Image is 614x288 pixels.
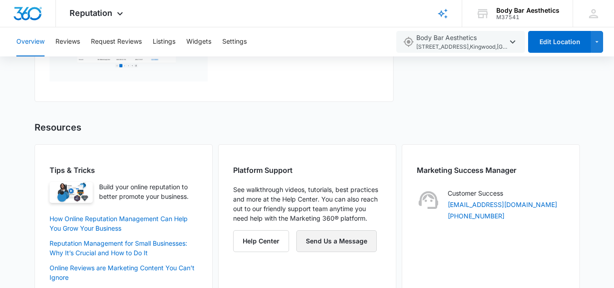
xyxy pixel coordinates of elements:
[91,27,142,56] button: Request Reviews
[99,182,198,203] p: Build your online reputation to better promote your business.
[50,165,198,176] p: Tips & Tricks
[186,27,211,56] button: Widgets
[35,122,81,133] h3: Resources
[448,201,557,208] a: [EMAIL_ADDRESS][DOMAIN_NAME]
[233,237,296,245] a: Help Center
[50,239,187,257] a: Reputation Management for Small Businesses: Why It’s Crucial and How to Do It
[396,31,525,53] button: Body Bar Aesthetics[STREET_ADDRESS],Kingwood,[GEOGRAPHIC_DATA]
[233,185,381,223] p: See walkthrough videos, tutorials, best practices and more at the Help Center. You can also reach...
[416,43,507,51] span: [STREET_ADDRESS] , Kingwood , [GEOGRAPHIC_DATA]
[50,264,195,281] a: Online Reviews are Marketing Content You Can’t Ignore
[50,182,93,203] img: Reputation Overview
[16,27,45,56] button: Overview
[233,230,289,252] button: Help Center
[448,212,504,220] a: [PHONE_NUMBER]
[296,230,377,252] button: Send Us a Message
[528,31,591,53] button: Edit Location
[417,165,565,176] p: Marketing Success Manager
[496,14,559,20] div: account id
[233,165,381,176] p: Platform Support
[222,27,247,56] button: Settings
[70,8,112,18] span: Reputation
[153,27,175,56] button: Listings
[50,215,188,232] a: How Online Reputation Management Can Help You Grow Your Business
[55,27,80,56] button: Reviews
[416,33,507,51] span: Body Bar Aesthetics
[496,7,559,14] div: account name
[296,237,377,245] a: Send Us a Message
[448,188,565,198] p: Customer Success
